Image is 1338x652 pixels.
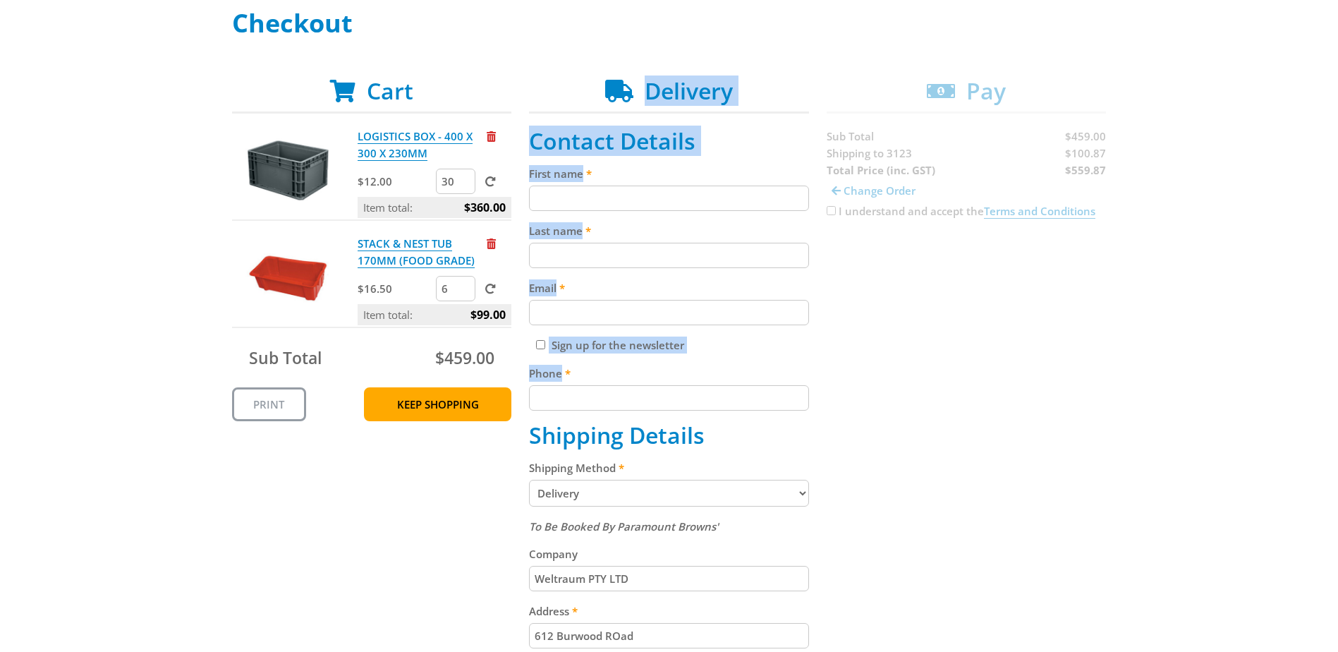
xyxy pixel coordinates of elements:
input: Please enter your first name. [529,186,809,211]
label: Last name [529,222,809,239]
select: Please select a shipping method. [529,480,809,507]
span: $459.00 [435,346,494,369]
p: $16.50 [358,280,433,297]
input: Please enter your last name. [529,243,809,268]
a: LOGISTICS BOX - 400 X 300 X 230MM [358,129,473,161]
label: Shipping Method [529,459,809,476]
label: Email [529,279,809,296]
input: Please enter your email address. [529,300,809,325]
h2: Contact Details [529,128,809,155]
label: Sign up for the newsletter [552,338,684,352]
a: Keep Shopping [364,387,511,421]
h1: Checkout [232,9,1107,37]
input: Please enter your telephone number. [529,385,809,411]
p: Item total: [358,197,511,218]
a: STACK & NEST TUB 170MM (FOOD GRADE) [358,236,475,268]
input: Please enter your address. [529,623,809,648]
span: Delivery [645,76,733,106]
a: Remove from cart [487,236,496,250]
label: Address [529,603,809,620]
label: Company [529,545,809,562]
em: To Be Booked By Paramount Browns' [529,519,719,533]
a: Print [232,387,306,421]
span: Sub Total [249,346,322,369]
span: $360.00 [464,197,506,218]
label: Phone [529,365,809,382]
p: Item total: [358,304,511,325]
h2: Shipping Details [529,422,809,449]
span: $99.00 [470,304,506,325]
a: Remove from cart [487,129,496,143]
label: First name [529,165,809,182]
span: Cart [367,76,413,106]
p: $12.00 [358,173,433,190]
img: LOGISTICS BOX - 400 X 300 X 230MM [245,128,330,212]
img: STACK & NEST TUB 170MM (FOOD GRADE) [245,235,330,320]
